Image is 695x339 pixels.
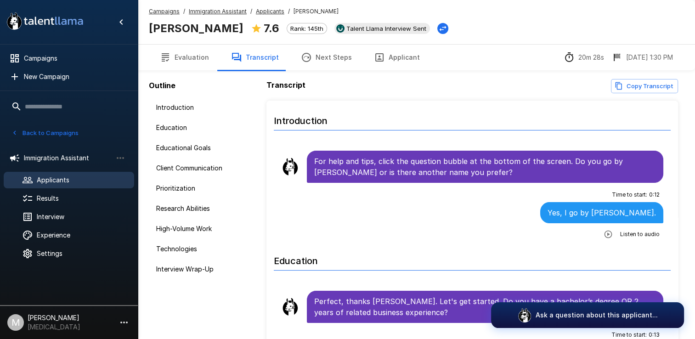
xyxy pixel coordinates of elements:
[149,8,180,15] u: Campaigns
[149,140,255,156] div: Educational Goals
[149,45,220,70] button: Evaluation
[649,190,660,199] span: 0 : 12
[363,45,431,70] button: Applicant
[336,24,345,33] img: ukg_logo.jpeg
[437,23,448,34] button: Change Stage
[220,45,290,70] button: Transcript
[156,143,248,153] span: Educational Goals
[156,265,248,274] span: Interview Wrap-Up
[149,241,255,257] div: Technologies
[149,119,255,136] div: Education
[611,52,673,63] div: The date and time when the interview was completed
[536,311,658,320] p: Ask a question about this applicant...
[156,204,248,213] span: Research Abilities
[149,22,243,35] b: [PERSON_NAME]
[149,220,255,237] div: High-Volume Work
[149,160,255,176] div: Client Communication
[612,190,647,199] span: Time to start :
[156,164,248,173] span: Client Communication
[256,8,284,15] u: Applicants
[149,261,255,277] div: Interview Wrap-Up
[264,22,279,35] b: 7.6
[281,298,299,316] img: llama_clean.png
[250,7,252,16] span: /
[266,80,305,90] b: Transcript
[290,45,363,70] button: Next Steps
[620,230,660,239] span: Listen to audio
[149,99,255,116] div: Introduction
[611,79,678,93] button: Copy transcript
[183,7,185,16] span: /
[294,7,339,16] span: [PERSON_NAME]
[149,180,255,197] div: Prioritization
[578,53,604,62] p: 20m 28s
[156,244,248,254] span: Technologies
[288,7,290,16] span: /
[149,200,255,217] div: Research Abilities
[149,81,175,90] b: Outline
[281,158,299,176] img: llama_clean.png
[314,296,656,318] p: Perfect, thanks [PERSON_NAME]. Let's get started. Do you have a bachelor’s degree OR 2 years of r...
[548,207,656,218] p: Yes, I go by [PERSON_NAME].
[626,53,673,62] p: [DATE] 1:30 PM
[343,25,430,32] span: Talent Llama Interview Sent
[189,8,247,15] u: Immigration Assistant
[156,224,248,233] span: High-Volume Work
[156,184,248,193] span: Prioritization
[334,23,430,34] div: View profile in UKG
[491,302,684,328] button: Ask a question about this applicant...
[156,123,248,132] span: Education
[287,25,327,32] span: Rank: 145th
[274,246,671,271] h6: Education
[156,103,248,112] span: Introduction
[517,308,532,322] img: logo_glasses@2x.png
[314,156,656,178] p: For help and tips, click the question bubble at the bottom of the screen. Do you go by [PERSON_NA...
[564,52,604,63] div: The time between starting and completing the interview
[274,106,671,130] h6: Introduction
